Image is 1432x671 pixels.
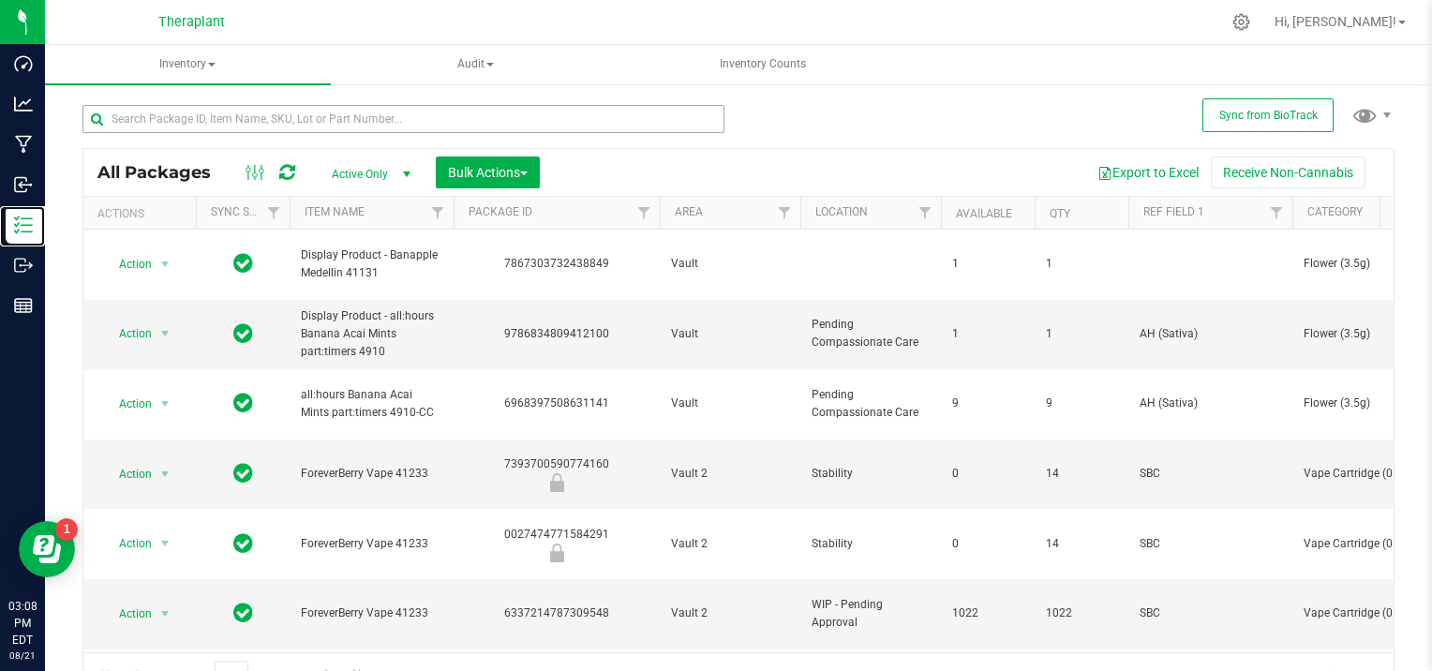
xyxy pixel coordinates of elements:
[14,256,33,275] inline-svg: Outbound
[812,596,930,632] span: WIP - Pending Approval
[8,598,37,649] p: 03:08 PM EDT
[82,105,724,133] input: Search Package ID, Item Name, SKU, Lot or Part Number...
[1046,395,1117,412] span: 9
[952,255,1023,273] span: 1
[97,207,188,220] div: Actions
[334,46,618,83] span: Audit
[671,604,789,622] span: Vault 2
[305,205,365,218] a: Item Name
[812,316,930,351] span: Pending Compassionate Care
[301,386,442,422] span: all:hours Banana Acai Mints part:timers 4910-CC
[956,207,1012,220] a: Available
[154,251,177,277] span: select
[671,535,789,553] span: Vault 2
[451,473,663,492] div: Newly Received
[301,246,442,282] span: Display Product - Banapple Medellin 41131
[154,391,177,417] span: select
[233,460,253,486] span: In Sync
[436,157,540,188] button: Bulk Actions
[451,526,663,562] div: 0027474771584291
[1140,395,1281,412] span: AH (Sativa)
[812,386,930,422] span: Pending Compassionate Care
[97,162,230,183] span: All Packages
[451,395,663,412] div: 6968397508631141
[1085,157,1211,188] button: Export to Excel
[14,54,33,73] inline-svg: Dashboard
[259,197,290,229] a: Filter
[1275,14,1396,29] span: Hi, [PERSON_NAME]!
[301,604,442,622] span: ForeverBerry Vape 41233
[1261,197,1292,229] a: Filter
[671,395,789,412] span: Vault
[815,205,868,218] a: Location
[694,56,831,72] span: Inventory Counts
[952,535,1023,553] span: 0
[1046,604,1117,622] span: 1022
[45,45,331,84] a: Inventory
[233,321,253,347] span: In Sync
[812,465,930,483] span: Stability
[1140,465,1281,483] span: SBC
[1202,98,1334,132] button: Sync from BioTrack
[448,165,528,180] span: Bulk Actions
[211,205,283,218] a: Sync Status
[154,461,177,487] span: select
[301,465,442,483] span: ForeverBerry Vape 41233
[1046,325,1117,343] span: 1
[469,205,532,218] a: Package ID
[14,216,33,234] inline-svg: Inventory
[14,95,33,113] inline-svg: Analytics
[1046,255,1117,273] span: 1
[233,600,253,626] span: In Sync
[233,390,253,416] span: In Sync
[102,251,153,277] span: Action
[451,255,663,273] div: 7867303732438849
[154,530,177,557] span: select
[451,604,663,622] div: 6337214787309548
[1307,205,1363,218] a: Category
[301,307,442,362] span: Display Product - all:hours Banana Acai Mints part:timers 4910
[952,395,1023,412] span: 9
[1230,13,1253,31] div: Manage settings
[1211,157,1365,188] button: Receive Non-Cannabis
[952,604,1023,622] span: 1022
[620,45,906,84] a: Inventory Counts
[158,14,225,30] span: Theraplant
[301,535,442,553] span: ForeverBerry Vape 41233
[233,250,253,276] span: In Sync
[1050,207,1070,220] a: Qty
[102,321,153,347] span: Action
[102,530,153,557] span: Action
[769,197,800,229] a: Filter
[233,530,253,557] span: In Sync
[1219,109,1318,122] span: Sync from BioTrack
[451,325,663,343] div: 9786834809412100
[451,544,663,562] div: Newly Received
[1046,465,1117,483] span: 14
[1140,604,1281,622] span: SBC
[451,455,663,492] div: 7393700590774160
[102,461,153,487] span: Action
[671,465,789,483] span: Vault 2
[19,521,75,577] iframe: Resource center
[102,601,153,627] span: Action
[671,255,789,273] span: Vault
[8,649,37,663] p: 08/21
[333,45,619,84] a: Audit
[910,197,941,229] a: Filter
[1140,535,1281,553] span: SBC
[1143,205,1204,218] a: Ref Field 1
[952,465,1023,483] span: 0
[154,321,177,347] span: select
[812,535,930,553] span: Stability
[671,325,789,343] span: Vault
[952,325,1023,343] span: 1
[14,135,33,154] inline-svg: Manufacturing
[154,601,177,627] span: select
[14,296,33,315] inline-svg: Reports
[675,205,703,218] a: Area
[629,197,660,229] a: Filter
[1046,535,1117,553] span: 14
